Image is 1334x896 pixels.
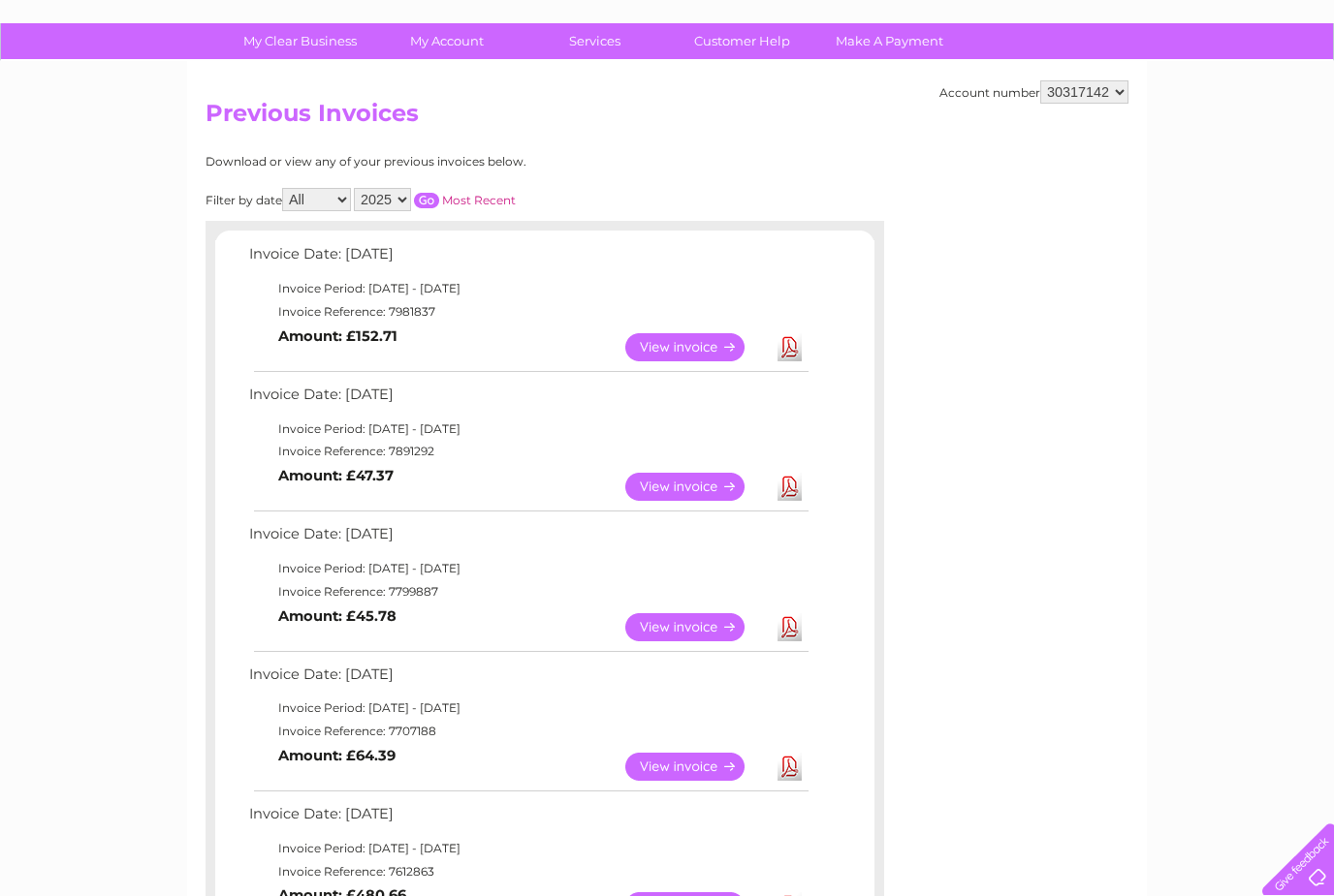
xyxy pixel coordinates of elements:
[442,193,516,207] a: Most Recent
[1041,82,1084,97] a: Energy
[220,23,380,59] a: My Clear Business
[244,440,811,463] td: Invoice Reference: 7891292
[278,607,397,625] b: Amount: £45.78
[210,11,1127,94] div: Clear Business is a trading name of Verastar Limited (registered in [GEOGRAPHIC_DATA] No. 3667643...
[278,327,397,345] b: Amount: £152.71
[810,23,969,59] a: Make A Payment
[244,720,811,743] td: Invoice Reference: 7707188
[244,521,811,557] td: Invoice Date: [DATE]
[244,696,811,720] td: Invoice Period: [DATE] - [DATE]
[1096,82,1154,97] a: Telecoms
[244,580,811,603] td: Invoice Reference: 7799887
[939,80,1128,104] div: Account number
[662,23,822,59] a: Customer Help
[1165,82,1193,97] a: Blog
[778,613,802,641] a: Download
[47,50,145,109] img: logo.png
[244,300,811,324] td: Invoice Reference: 7981837
[969,10,1102,34] a: 0333 014 3131
[278,747,396,764] b: Amount: £64.39
[244,382,811,417] td: Invoice Date: [DATE]
[625,473,768,501] a: View
[1205,82,1253,97] a: Contact
[244,662,811,697] td: Invoice Date: [DATE]
[625,613,768,641] a: View
[206,100,1128,137] h2: Previous Invoices
[244,837,811,860] td: Invoice Period: [DATE] - [DATE]
[244,417,811,441] td: Invoice Period: [DATE] - [DATE]
[367,23,527,59] a: My Account
[244,277,811,300] td: Invoice Period: [DATE] - [DATE]
[625,333,768,361] a: View
[778,753,802,781] a: Download
[625,753,768,781] a: View
[244,860,811,883] td: Invoice Reference: 7612863
[778,473,802,501] a: Download
[206,188,715,211] div: Filter by date
[244,557,811,580] td: Invoice Period: [DATE] - [DATE]
[1270,82,1316,97] a: Log out
[206,155,715,169] div: Download or view any of your previous invoices below.
[515,23,675,59] a: Services
[778,333,802,361] a: Download
[244,801,811,837] td: Invoice Date: [DATE]
[993,82,1030,97] a: Water
[278,467,394,484] b: Amount: £47.37
[244,241,811,277] td: Invoice Date: [DATE]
